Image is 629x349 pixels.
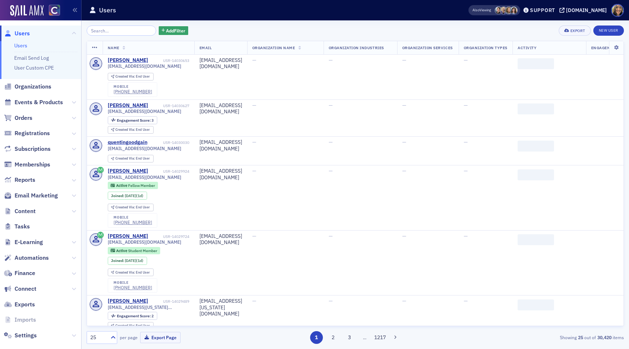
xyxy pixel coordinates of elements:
a: Registrations [4,129,50,137]
a: [PERSON_NAME] [108,57,148,64]
span: Engagement Score : [117,313,151,318]
a: E-Learning [4,238,43,246]
img: SailAMX [10,5,44,17]
span: Joined : [111,193,125,198]
span: — [252,139,256,145]
span: Created Via : [115,156,136,161]
span: Users [15,30,30,38]
span: Profile [611,4,624,17]
span: ‌ [518,103,554,114]
span: ‌ [518,234,554,245]
div: [EMAIL_ADDRESS][DOMAIN_NAME] [199,139,242,152]
div: Engagement Score: 3 [108,116,157,124]
span: Registrations [15,129,50,137]
button: 1217 [374,331,387,344]
a: [PERSON_NAME] [108,233,148,240]
span: Email Marketing [15,192,58,200]
a: Users [14,42,27,49]
button: 2 [327,331,339,344]
span: Subscriptions [15,145,51,153]
span: — [252,298,256,304]
a: Organizations [4,83,51,91]
a: Email Send Log [14,55,49,61]
span: — [329,139,333,145]
a: Users [4,30,30,38]
span: Viewing [472,8,491,13]
div: quentingoodgain [108,139,147,146]
div: USR-14030627 [149,103,189,108]
div: End User [115,157,150,161]
button: AddFilter [159,26,189,35]
div: Created Via: End User [108,155,154,162]
div: Active: Active: Fellow Member [108,182,158,189]
a: Reports [4,176,35,184]
span: — [402,233,406,239]
span: Name [108,45,119,50]
div: End User [115,128,150,132]
span: Engagement Score : [117,118,151,123]
div: Engagement Score: 2 [108,312,157,320]
a: Tasks [4,223,30,231]
span: Tasks [15,223,30,231]
a: [PHONE_NUMBER] [114,220,152,225]
div: Joined: 2025-09-18 00:00:00 [108,257,147,265]
button: 3 [343,331,356,344]
button: [DOMAIN_NAME] [559,8,609,13]
span: … [360,334,370,341]
a: Active Fellow Member [111,183,155,188]
span: Active [116,248,128,253]
span: Organizations [15,83,51,91]
span: — [464,57,468,63]
span: Activity [518,45,537,50]
a: [PHONE_NUMBER] [114,89,152,94]
div: [EMAIL_ADDRESS][DOMAIN_NAME] [199,233,242,246]
div: Created Via: End User [108,73,154,81]
a: Email Marketing [4,192,58,200]
a: Events & Products [4,98,63,106]
div: USR-14029924 [149,169,189,174]
div: Created Via: End User [108,204,154,211]
span: Organization Types [464,45,507,50]
a: User Custom CPE [14,64,54,71]
a: [PERSON_NAME] [108,102,148,109]
span: ‌ [518,299,554,310]
a: [PERSON_NAME] [108,168,148,174]
a: Orders [4,114,32,122]
div: USR-14030653 [149,58,189,63]
span: Stacy Svendsen [510,7,518,14]
a: Settings [4,332,37,340]
span: Created Via : [115,205,136,209]
span: Fellow Member [128,183,155,188]
div: (1d) [125,258,143,263]
div: [EMAIL_ADDRESS][DOMAIN_NAME] [199,57,242,70]
span: Created Via : [115,127,136,132]
a: Automations [4,254,49,262]
span: Memberships [15,161,50,169]
div: Created Via: End User [108,322,154,330]
span: Connect [15,285,36,293]
div: Support [530,7,555,13]
span: E-Learning [15,238,43,246]
div: [DOMAIN_NAME] [566,7,607,13]
a: [PHONE_NUMBER] [114,285,152,290]
button: Export Page [140,332,181,343]
a: Finance [4,269,35,277]
span: — [252,102,256,109]
a: Connect [4,285,36,293]
span: — [329,168,333,174]
a: View Homepage [44,5,60,17]
span: Created Via : [115,270,136,275]
div: Export [570,29,585,33]
div: Active: Active: Student Member [108,247,161,254]
span: — [464,168,468,174]
button: Export [559,26,590,36]
div: End User [115,271,150,275]
span: ‌ [518,58,554,69]
span: — [402,139,406,145]
div: [PERSON_NAME] [108,298,148,305]
span: Created Via : [115,323,136,328]
span: — [464,139,468,145]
